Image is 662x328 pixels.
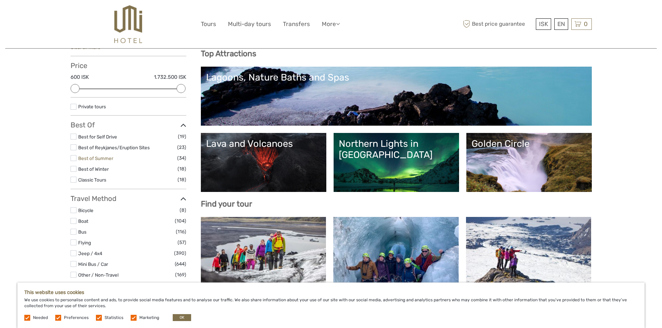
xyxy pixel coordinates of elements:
b: Top Attractions [201,49,256,58]
a: Best of Winter [78,166,109,172]
a: Private tours [78,104,106,109]
span: (34) [177,154,186,162]
span: (18) [178,165,186,173]
span: (23) [177,143,186,151]
a: Best of Summer [78,155,113,161]
div: Lagoons, Nature Baths and Spas [206,72,587,83]
label: Statistics [105,315,123,321]
h3: Price [71,61,186,70]
span: 0 [583,20,589,27]
a: Transfers [283,19,310,29]
span: (104) [175,217,186,225]
label: 600 ISK [71,74,89,81]
span: (57) [178,238,186,246]
b: Find your tour [201,199,252,209]
div: Northern Lights in [GEOGRAPHIC_DATA] [339,138,454,161]
button: OK [173,314,191,321]
span: ISK [539,20,548,27]
label: 1.732.500 ISK [154,74,186,81]
a: Boat [78,218,88,224]
label: Preferences [64,315,89,321]
a: Best of Reykjanes/Eruption Sites [78,145,150,150]
span: (8) [180,206,186,214]
span: (116) [176,228,186,236]
a: Lagoons, Nature Baths and Spas [206,72,587,120]
a: Northern Lights in [GEOGRAPHIC_DATA] [339,138,454,187]
a: Tours [201,19,216,29]
a: Other / Non-Travel [78,272,118,278]
span: (19) [178,133,186,141]
a: Bus [78,229,87,235]
label: Marketing [139,315,159,321]
a: Bicycle [78,208,93,213]
a: Classic Tours [78,177,106,183]
a: Golden Circle [472,138,587,187]
a: Best for Self Drive [78,134,117,140]
span: (390) [174,249,186,257]
h5: This website uses cookies [24,289,638,295]
img: 526-1e775aa5-7374-4589-9d7e-5793fb20bdfc_logo_big.jpg [114,5,142,43]
a: Flying [78,240,91,245]
span: (213) [175,281,186,289]
span: Best price guarantee [461,18,534,30]
a: More [322,19,340,29]
div: Golden Circle [472,138,587,149]
a: Jeep / 4x4 [78,251,102,256]
span: (644) [175,260,186,268]
div: Lava and Volcanoes [206,138,321,149]
a: Lava and Volcanoes [206,138,321,187]
a: Multi-day tours [228,19,271,29]
h3: Travel Method [71,194,186,203]
span: (169) [175,271,186,279]
label: Needed [33,315,48,321]
a: Mini Bus / Car [78,261,108,267]
h3: Best Of [71,121,186,129]
div: EN [554,18,568,30]
div: We use cookies to personalise content and ads, to provide social media features and to analyse ou... [17,283,645,328]
span: (18) [178,176,186,184]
